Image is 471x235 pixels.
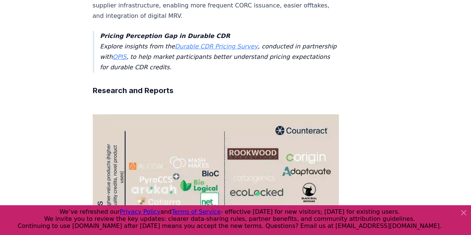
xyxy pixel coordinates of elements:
strong: Research and Reports [93,86,174,95]
a: Durable CDR Pricing Survey [175,43,258,50]
strong: Pricing Perception Gap in Durable CDR [100,32,230,39]
em: Explore insights from the , conducted in partnership with , to help market participants better un... [100,32,337,71]
a: OPIS [112,53,126,60]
